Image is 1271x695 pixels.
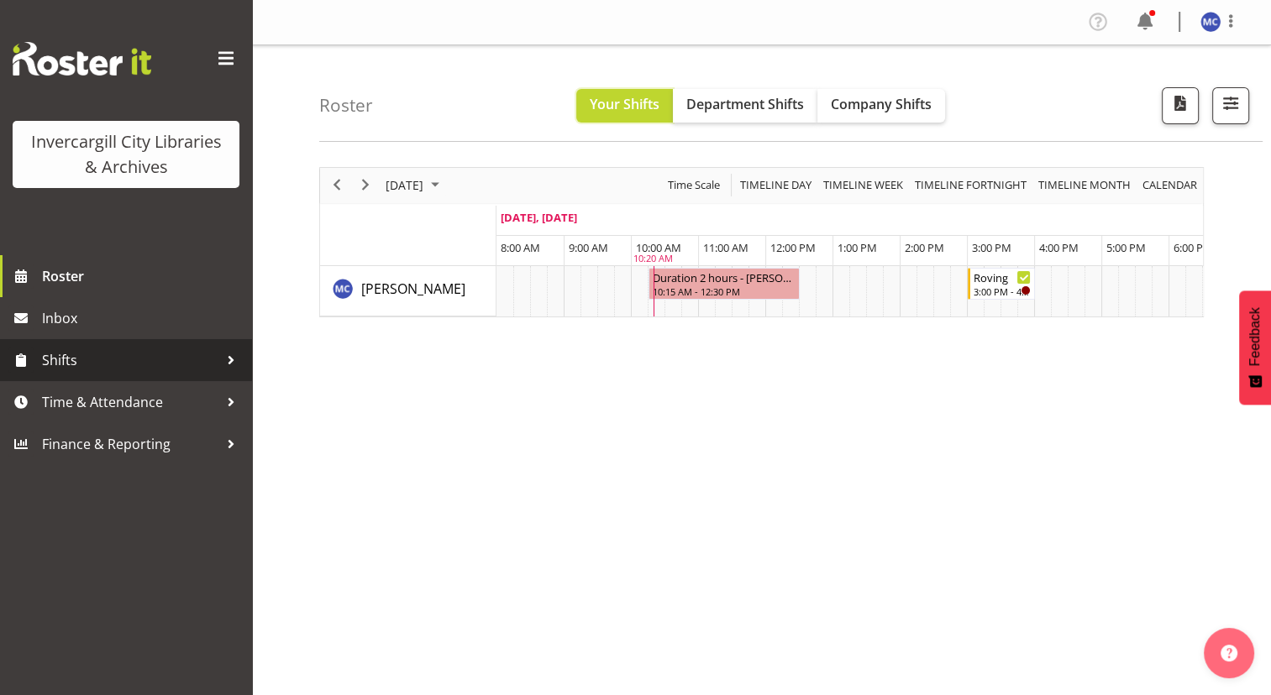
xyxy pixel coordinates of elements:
span: Company Shifts [831,95,932,113]
span: Roster [42,264,244,289]
div: Invercargill City Libraries & Archives [29,129,223,180]
span: 9:00 AM [569,240,608,255]
span: 8:00 AM [501,240,540,255]
button: Fortnight [912,175,1030,196]
button: Filter Shifts [1212,87,1249,124]
div: Roving [974,269,1031,285]
div: Duration 2 hours - [PERSON_NAME] [653,269,796,285]
button: Download a PDF of the roster for the current day [1162,87,1199,124]
span: 3:00 PM [972,240,1011,255]
span: Shifts [42,347,218,373]
span: 12:00 PM [770,240,816,255]
span: 10:00 AM [636,240,681,255]
span: Inbox [42,306,244,331]
span: Timeline Week [822,175,905,196]
div: Timeline Day of October 3, 2025 [319,167,1204,317]
button: Timeline Month [1036,175,1134,196]
span: Finance & Reporting [42,431,218,457]
button: October 2025 [383,175,447,196]
span: Timeline Fortnight [913,175,1028,196]
span: 2:00 PM [905,240,944,255]
button: Timeline Week [821,175,906,196]
img: help-xxl-2.png [1221,645,1237,661]
button: Feedback - Show survey [1239,290,1271,405]
span: Timeline Month [1037,175,1132,196]
div: 10:15 AM - 12:30 PM [653,285,796,298]
div: Aurora Catu"s event - Duration 2 hours - Aurora Catu Begin From Friday, October 3, 2025 at 10:15:... [649,268,800,300]
span: 6:00 PM [1174,240,1213,255]
span: 5:00 PM [1106,240,1146,255]
img: Rosterit website logo [13,42,151,76]
span: [PERSON_NAME] [361,280,465,298]
div: October 3, 2025 [380,168,449,203]
span: Your Shifts [590,95,659,113]
a: [PERSON_NAME] [361,279,465,299]
span: [DATE] [384,175,425,196]
span: Department Shifts [686,95,804,113]
span: Time & Attendance [42,389,218,415]
button: Department Shifts [673,89,817,123]
span: Time Scale [666,175,722,196]
button: Month [1140,175,1200,196]
div: 10:20 AM [633,252,673,266]
div: Aurora Catu"s event - Roving Begin From Friday, October 3, 2025 at 3:00:00 PM GMT+13:00 Ends At F... [968,268,1035,300]
button: Company Shifts [817,89,945,123]
div: previous period [323,168,351,203]
div: 3:00 PM - 4:00 PM [974,285,1031,298]
img: maria-catu11656.jpg [1200,12,1221,32]
span: [DATE], [DATE] [501,210,577,225]
span: 11:00 AM [703,240,748,255]
button: Time Scale [665,175,723,196]
span: 1:00 PM [838,240,877,255]
button: Previous [326,175,349,196]
span: 4:00 PM [1039,240,1079,255]
button: Next [355,175,377,196]
td: Aurora Catu resource [320,266,496,316]
span: calendar [1141,175,1199,196]
h4: Roster [319,96,373,115]
span: Feedback [1247,307,1263,366]
button: Timeline Day [738,175,815,196]
div: next period [351,168,380,203]
span: Timeline Day [738,175,813,196]
button: Your Shifts [576,89,673,123]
